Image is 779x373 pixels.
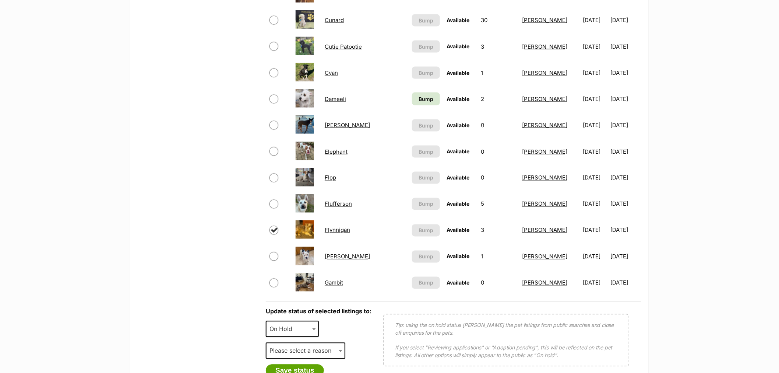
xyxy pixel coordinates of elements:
a: [PERSON_NAME] [522,174,567,181]
td: [DATE] [611,270,641,296]
td: 1 [478,60,518,86]
td: 5 [478,191,518,217]
td: 0 [478,165,518,191]
span: Available [447,227,469,233]
a: [PERSON_NAME] [522,122,567,129]
button: Bump [412,14,440,27]
span: Bump [419,69,433,77]
span: Available [447,280,469,286]
span: Please select a reason [267,346,339,356]
td: [DATE] [611,191,641,217]
a: Elephant [325,148,348,155]
td: 0 [478,139,518,164]
span: On Hold [267,324,300,334]
a: [PERSON_NAME] [522,148,567,155]
span: Available [447,96,469,102]
td: [DATE] [580,34,610,59]
td: [DATE] [611,7,641,33]
label: Update status of selected listings to: [266,308,371,315]
span: Bump [419,148,433,156]
a: Cutie Patootie [325,43,362,50]
a: [PERSON_NAME] [522,17,567,24]
span: Please select a reason [266,343,345,359]
span: Bump [419,279,433,287]
p: If you select "Reviewing applications" or "Adoption pending", this will be reflected on the pet l... [395,344,618,359]
a: Flop [325,174,336,181]
span: Bump [419,122,433,129]
td: [DATE] [580,7,610,33]
p: Tip: using the on hold status [PERSON_NAME] the pet listings from public searches and close off e... [395,321,618,337]
a: [PERSON_NAME] [522,95,567,102]
td: 30 [478,7,518,33]
a: [PERSON_NAME] [522,253,567,260]
button: Bump [412,251,440,263]
a: [PERSON_NAME] [325,253,370,260]
span: On Hold [266,321,319,337]
span: Bump [419,174,433,182]
a: Bump [412,93,440,105]
td: [DATE] [580,112,610,138]
a: Dameeli [325,95,346,102]
td: 1 [478,244,518,269]
td: 2 [478,86,518,112]
td: [DATE] [580,270,610,296]
a: Gambit [325,279,343,286]
button: Bump [412,224,440,237]
td: 3 [478,217,518,243]
td: [DATE] [611,217,641,243]
a: Flynnigan [325,227,350,234]
td: [DATE] [580,60,610,86]
span: Available [447,70,469,76]
td: [DATE] [580,191,610,217]
td: [DATE] [611,165,641,191]
a: [PERSON_NAME] [522,43,567,50]
a: [PERSON_NAME] [522,69,567,76]
a: [PERSON_NAME] [522,279,567,286]
td: [DATE] [611,139,641,164]
a: Flufferson [325,201,352,208]
td: 0 [478,112,518,138]
td: [DATE] [611,86,641,112]
td: [DATE] [611,244,641,269]
button: Bump [412,172,440,184]
td: [DATE] [611,34,641,59]
span: Available [447,253,469,259]
button: Bump [412,277,440,289]
td: [DATE] [611,60,641,86]
span: Available [447,175,469,181]
span: Available [447,43,469,49]
a: [PERSON_NAME] [522,201,567,208]
span: Available [447,122,469,128]
button: Bump [412,198,440,210]
button: Bump [412,146,440,158]
td: 0 [478,270,518,296]
a: [PERSON_NAME] [522,227,567,234]
a: Cunard [325,17,344,24]
span: Available [447,17,469,23]
td: [DATE] [580,165,610,191]
td: [DATE] [580,244,610,269]
td: 3 [478,34,518,59]
button: Bump [412,41,440,53]
span: Bump [419,43,433,50]
span: Bump [419,95,433,103]
span: Bump [419,253,433,261]
span: Bump [419,17,433,24]
td: [DATE] [580,139,610,164]
span: Available [447,148,469,154]
span: Bump [419,227,433,234]
a: Cyan [325,69,338,76]
button: Bump [412,119,440,132]
td: [DATE] [580,217,610,243]
span: Available [447,201,469,207]
td: [DATE] [580,86,610,112]
a: [PERSON_NAME] [325,122,370,129]
td: [DATE] [611,112,641,138]
span: Bump [419,200,433,208]
button: Bump [412,67,440,79]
